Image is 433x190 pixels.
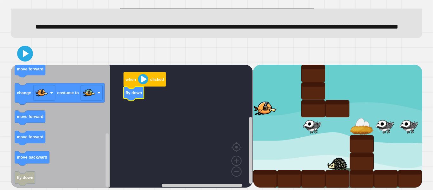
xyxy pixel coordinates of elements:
[17,155,47,160] text: move backward
[126,90,142,95] text: fly down
[125,77,136,82] text: when
[17,67,43,71] text: move forward
[17,175,33,180] text: fly down
[17,134,43,139] text: move forward
[17,114,43,119] text: move forward
[57,90,79,95] text: costume to
[11,65,253,188] div: Blockly Workspace
[17,90,31,95] text: change
[150,77,164,82] text: clicked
